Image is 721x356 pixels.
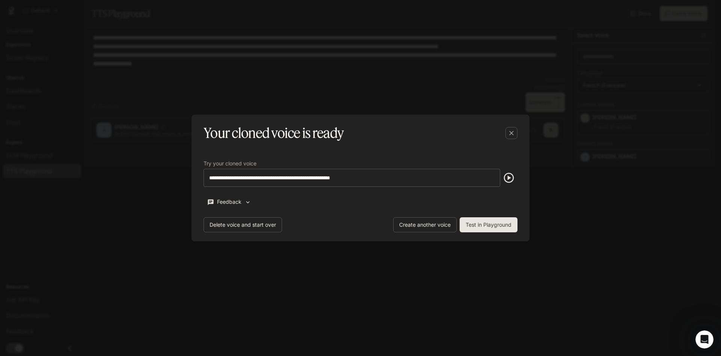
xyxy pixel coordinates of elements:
[695,330,713,348] iframe: Intercom live chat
[204,161,256,166] p: Try your cloned voice
[204,196,255,208] button: Feedback
[204,217,282,232] button: Delete voice and start over
[204,124,344,142] h5: Your cloned voice is ready
[460,217,517,232] button: Test in Playground
[393,217,457,232] button: Create another voice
